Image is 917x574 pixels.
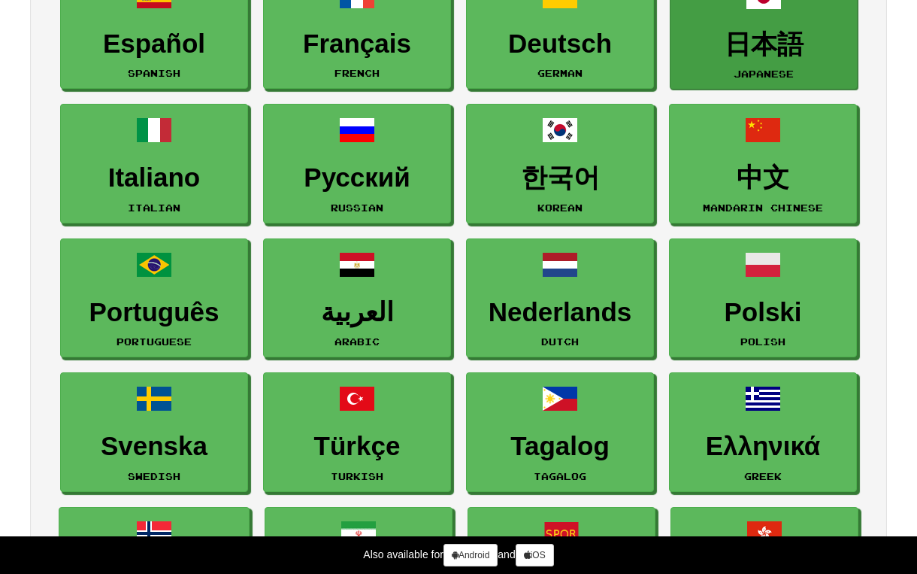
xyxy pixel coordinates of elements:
a: Android [443,544,498,566]
small: Tagalog [534,471,586,481]
small: Portuguese [117,336,192,347]
a: NederlandsDutch [466,238,654,358]
h3: Deutsch [474,29,646,59]
h3: Svenska [68,432,240,461]
h3: Polski [677,298,849,327]
a: iOS [516,544,554,566]
a: ItalianoItalian [60,104,248,223]
a: PolskiPolish [669,238,857,358]
small: Turkish [331,471,383,481]
h3: 中文 [677,163,849,193]
a: PortuguêsPortuguese [60,238,248,358]
a: РусскийRussian [263,104,451,223]
h3: Tagalog [474,432,646,461]
a: 中文Mandarin Chinese [669,104,857,223]
small: Greek [744,471,782,481]
h3: Français [271,29,443,59]
h3: العربية [271,298,443,327]
a: TagalogTagalog [466,372,654,492]
small: Polish [740,336,785,347]
h3: Italiano [68,163,240,193]
h3: 日本語 [678,30,849,59]
h3: Português [68,298,240,327]
small: German [537,68,583,78]
h3: Ελληνικά [677,432,849,461]
small: Japanese [734,68,794,79]
a: 한국어Korean [466,104,654,223]
small: Mandarin Chinese [703,202,823,213]
small: Spanish [128,68,180,78]
small: Arabic [334,336,380,347]
h3: Türkçe [271,432,443,461]
small: Swedish [128,471,180,481]
small: Russian [331,202,383,213]
small: French [334,68,380,78]
h3: Español [68,29,240,59]
small: Dutch [541,336,579,347]
a: ΕλληνικάGreek [669,372,857,492]
small: Korean [537,202,583,213]
h3: Nederlands [474,298,646,327]
h3: Русский [271,163,443,193]
h3: 한국어 [474,163,646,193]
a: TürkçeTurkish [263,372,451,492]
a: SvenskaSwedish [60,372,248,492]
a: العربيةArabic [263,238,451,358]
small: Italian [128,202,180,213]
